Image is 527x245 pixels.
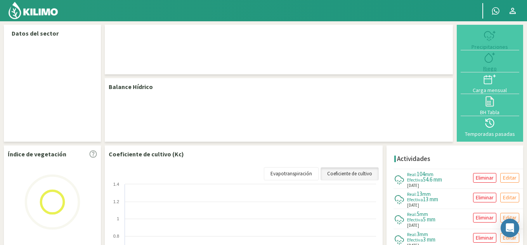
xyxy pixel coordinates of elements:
[109,82,153,91] p: Balance Hídrico
[113,234,119,238] text: 0.8
[407,211,417,217] span: Real:
[500,193,519,202] button: Editar
[407,182,419,189] span: [DATE]
[461,72,519,94] button: Carga mensual
[417,170,425,178] span: 104
[109,149,184,159] p: Coeficiente de cultivo (Kc)
[463,44,517,50] div: Precipitaciones
[463,87,517,93] div: Carga mensual
[407,191,417,197] span: Real:
[417,190,422,197] span: 13
[14,163,91,241] img: Loading...
[473,233,496,243] button: Eliminar
[463,66,517,71] div: Riego
[407,217,423,223] span: Efectiva
[503,173,517,182] p: Editar
[117,216,119,221] text: 1
[12,29,93,38] p: Datos del sector
[500,173,519,183] button: Editar
[461,116,519,138] button: Temporadas pasadas
[420,231,428,238] span: mm
[264,167,319,180] a: Evapotranspiración
[113,199,119,204] text: 1.2
[407,202,419,209] span: [DATE]
[417,210,420,218] span: 5
[397,155,430,163] h4: Actividades
[423,236,435,243] span: 3 mm
[407,237,423,243] span: Efectiva
[461,50,519,72] button: Riego
[417,230,420,238] span: 3
[463,131,517,137] div: Temporadas pasadas
[407,222,419,229] span: [DATE]
[8,1,59,20] img: Kilimo
[500,233,519,243] button: Editar
[476,213,494,222] p: Eliminar
[407,177,423,183] span: Efectiva
[503,233,517,242] p: Editar
[422,190,431,197] span: mm
[476,193,494,202] p: Eliminar
[8,149,66,159] p: Índice de vegetación
[476,173,494,182] p: Eliminar
[423,195,438,203] span: 13 mm
[476,233,494,242] p: Eliminar
[113,182,119,187] text: 1.4
[425,171,433,178] span: mm
[503,193,517,202] p: Editar
[461,29,519,50] button: Precipitaciones
[423,176,442,183] span: 54.6 mm
[473,193,496,202] button: Eliminar
[500,213,519,223] button: Editar
[420,211,428,218] span: mm
[501,219,519,237] div: Open Intercom Messenger
[321,167,379,180] a: Coeficiente de cultivo
[463,110,517,115] div: BH Tabla
[407,231,417,237] span: Real:
[407,197,423,202] span: Efectiva
[473,173,496,183] button: Eliminar
[423,216,435,223] span: 5 mm
[407,171,417,177] span: Real:
[503,213,517,222] p: Editar
[473,213,496,223] button: Eliminar
[461,94,519,116] button: BH Tabla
